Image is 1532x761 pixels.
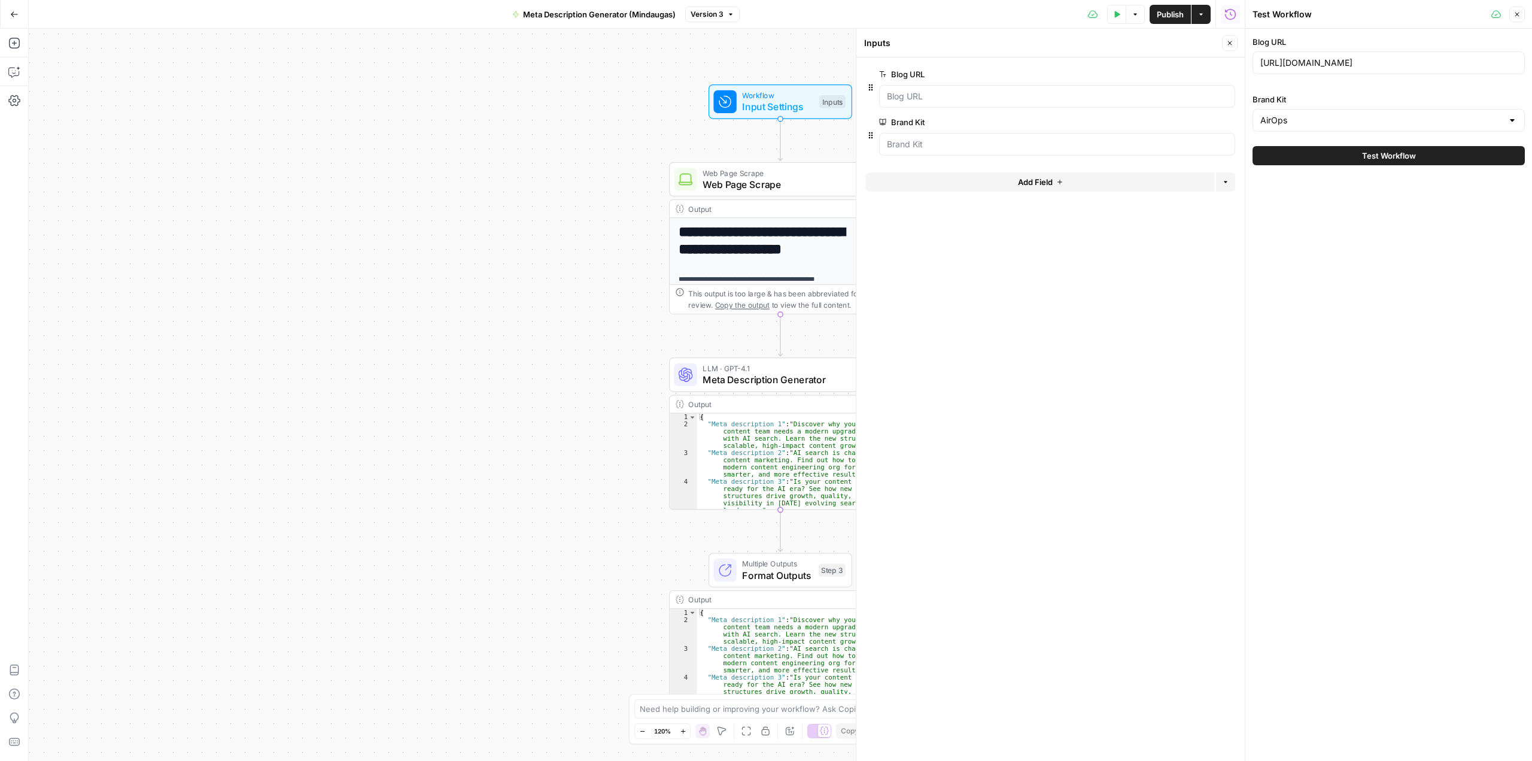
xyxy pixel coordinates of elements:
g: Edge from start to step_1 [778,119,782,161]
div: Multiple OutputsFormat OutputsStep 3Output{ "Meta description 1":"Discover why your content team ... [669,553,892,705]
span: Meta Description Generator (Mindaugas) [523,8,676,20]
label: Blog URL [1253,36,1525,48]
input: AirOps [1260,114,1503,126]
span: Publish [1157,8,1184,20]
span: Toggle code folding, rows 1 through 7 [688,414,696,421]
div: Output [688,203,852,214]
div: 4 [670,478,697,514]
div: LLM · GPT-4.1Meta Description GeneratorStep 2Output{ "Meta description 1":"Discover why your cont... [669,357,892,510]
div: 3 [670,450,697,478]
button: Version 3 [685,7,740,22]
div: 2 [670,421,697,450]
button: Test Workflow [1253,146,1525,165]
div: Step 3 [819,564,846,577]
span: Multiple Outputs [742,558,813,569]
span: Copy [841,726,859,736]
label: Brand Kit [879,116,1168,128]
span: Toggle code folding, rows 1 through 7 [688,609,696,616]
g: Edge from step_2 to step_3 [778,510,782,552]
button: Meta Description Generator (Mindaugas) [505,5,683,24]
button: Publish [1150,5,1191,24]
span: Input Settings [742,99,813,114]
span: Web Page Scrape [703,177,853,192]
button: Add Field [866,172,1215,192]
div: WorkflowInput SettingsInputs [669,84,892,119]
input: Blog URL [887,90,1227,102]
textarea: Inputs [864,37,890,49]
span: LLM · GPT-4.1 [703,363,852,374]
div: Inputs [819,95,846,108]
span: Add Field [1018,176,1053,188]
div: Output [688,594,852,605]
div: This output is too large & has been abbreviated for review. to view the full content. [688,288,885,311]
span: Workflow [742,90,813,101]
label: Brand Kit [1253,93,1525,105]
div: 2 [670,616,697,645]
div: 1 [670,609,697,616]
div: Output [688,399,852,410]
input: Brand Kit [887,138,1227,150]
div: 3 [670,645,697,674]
span: Copy the output [715,301,770,309]
div: 4 [670,674,697,710]
div: 1 [670,414,697,421]
span: Meta Description Generator [703,372,852,387]
span: Web Page Scrape [703,167,853,178]
span: Version 3 [691,9,724,20]
button: Copy [836,723,864,739]
g: Edge from step_1 to step_2 [778,314,782,356]
span: Test Workflow [1362,150,1416,162]
span: Format Outputs [742,568,813,583]
label: Blog URL [879,68,1168,80]
span: 120% [654,726,671,736]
